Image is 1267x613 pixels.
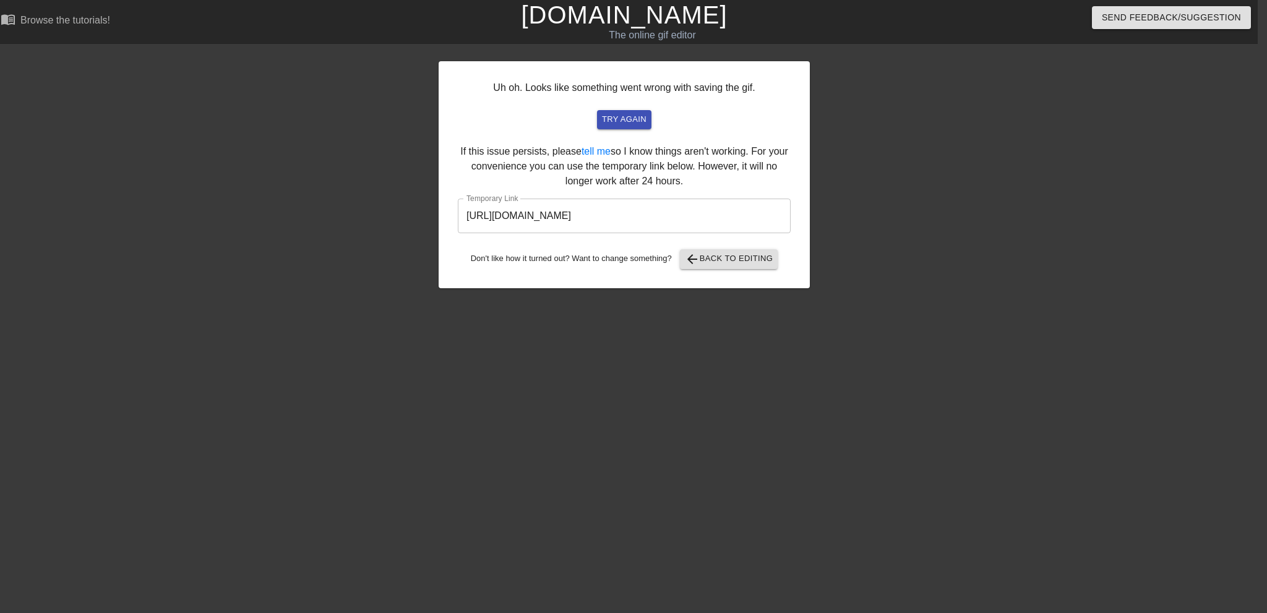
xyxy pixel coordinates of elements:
[597,110,651,129] button: try again
[458,199,791,233] input: bare
[521,1,727,28] a: [DOMAIN_NAME]
[20,15,110,25] div: Browse the tutorials!
[685,252,773,267] span: Back to Editing
[582,146,611,156] a: tell me
[1,12,15,27] span: menu_book
[685,252,700,267] span: arrow_back
[602,113,646,127] span: try again
[1,12,110,31] a: Browse the tutorials!
[1102,10,1241,25] span: Send Feedback/Suggestion
[458,249,791,269] div: Don't like how it turned out? Want to change something?
[680,249,778,269] button: Back to Editing
[439,61,810,288] div: Uh oh. Looks like something went wrong with saving the gif. If this issue persists, please so I k...
[1092,6,1251,29] button: Send Feedback/Suggestion
[419,28,886,43] div: The online gif editor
